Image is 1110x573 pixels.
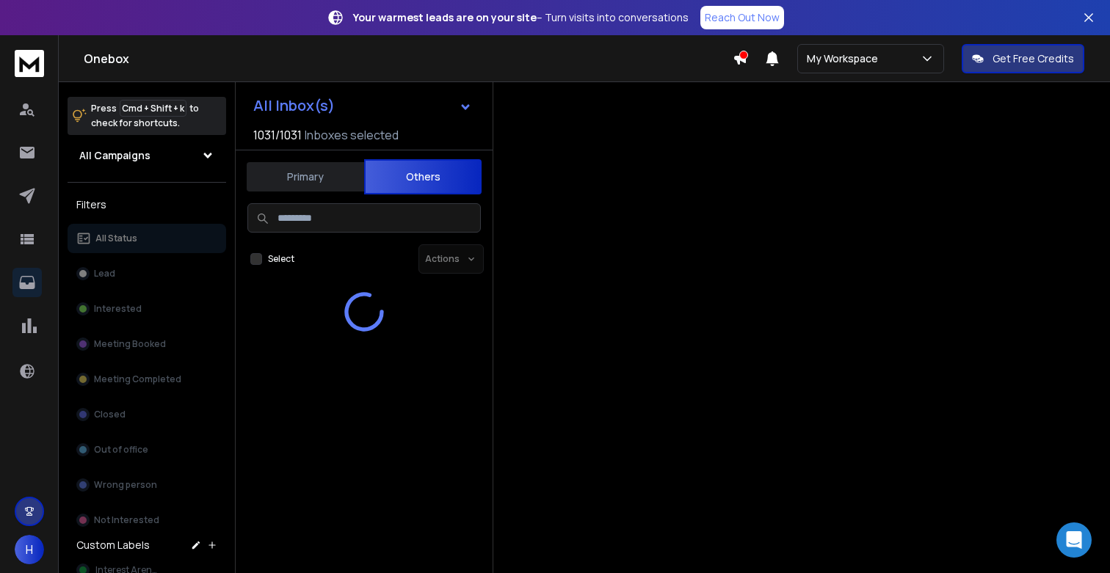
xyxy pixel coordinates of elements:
h3: Custom Labels [76,538,150,552]
p: Press to check for shortcuts. [91,101,199,131]
p: Get Free Credits [993,51,1074,66]
h1: Onebox [84,50,733,67]
button: Others [364,159,482,194]
h3: Inboxes selected [305,126,399,144]
img: logo [15,50,44,77]
span: Cmd + Shift + k [120,100,186,117]
h3: Filters [68,194,226,215]
button: H [15,535,44,564]
p: My Workspace [807,51,884,66]
div: Open Intercom Messenger [1056,522,1092,558]
button: Primary [247,161,364,193]
button: Get Free Credits [962,44,1084,73]
h1: All Campaigns [79,148,150,163]
p: – Turn visits into conversations [353,10,689,25]
button: All Campaigns [68,141,226,170]
strong: Your warmest leads are on your site [353,10,537,24]
p: Reach Out Now [705,10,780,25]
h1: All Inbox(s) [253,98,335,113]
a: Reach Out Now [700,6,784,29]
button: All Inbox(s) [242,91,484,120]
span: 1031 / 1031 [253,126,302,144]
label: Select [268,253,294,265]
